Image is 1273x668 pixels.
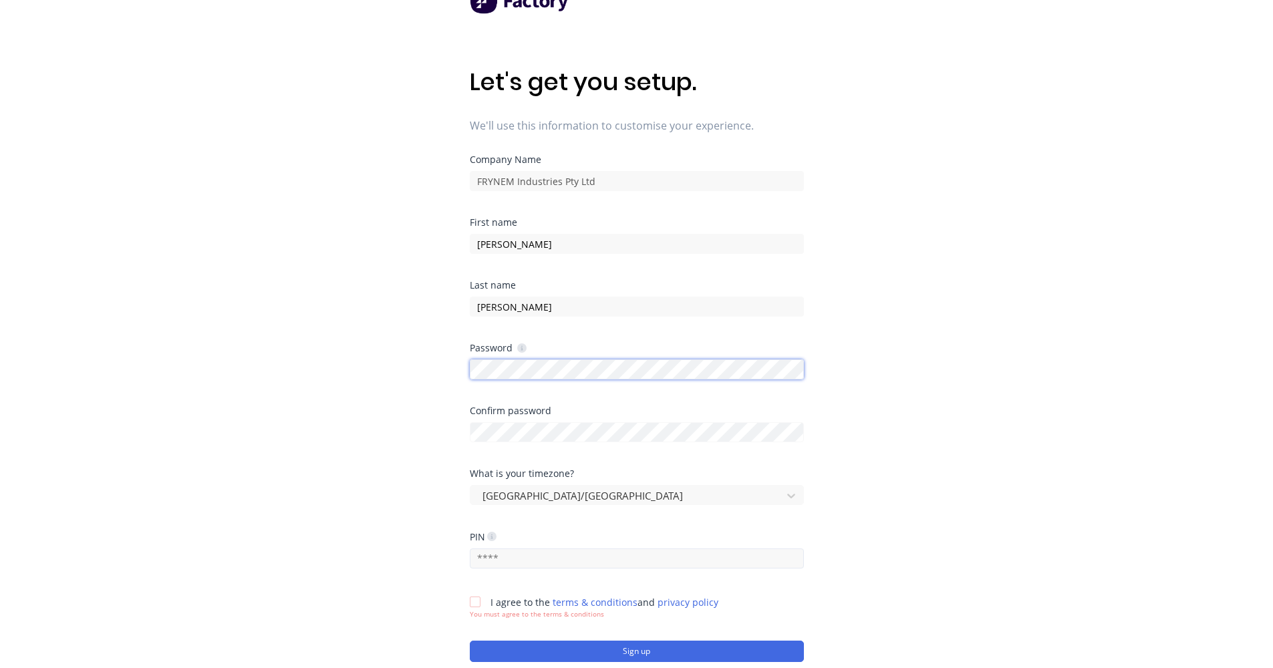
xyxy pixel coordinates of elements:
[470,609,718,619] div: You must agree to the terms & conditions
[470,406,804,415] div: Confirm password
[470,530,497,543] div: PIN
[470,67,804,96] h1: Let's get you setup.
[470,155,804,164] div: Company Name
[470,469,804,478] div: What is your timezone?
[470,218,804,227] div: First name
[470,281,804,290] div: Last name
[470,118,804,134] span: We'll use this information to customise your experience.
[470,341,527,354] div: Password
[490,596,718,609] span: I agree to the and
[658,596,718,609] a: privacy policy
[470,641,804,662] button: Sign up
[553,596,638,609] a: terms & conditions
